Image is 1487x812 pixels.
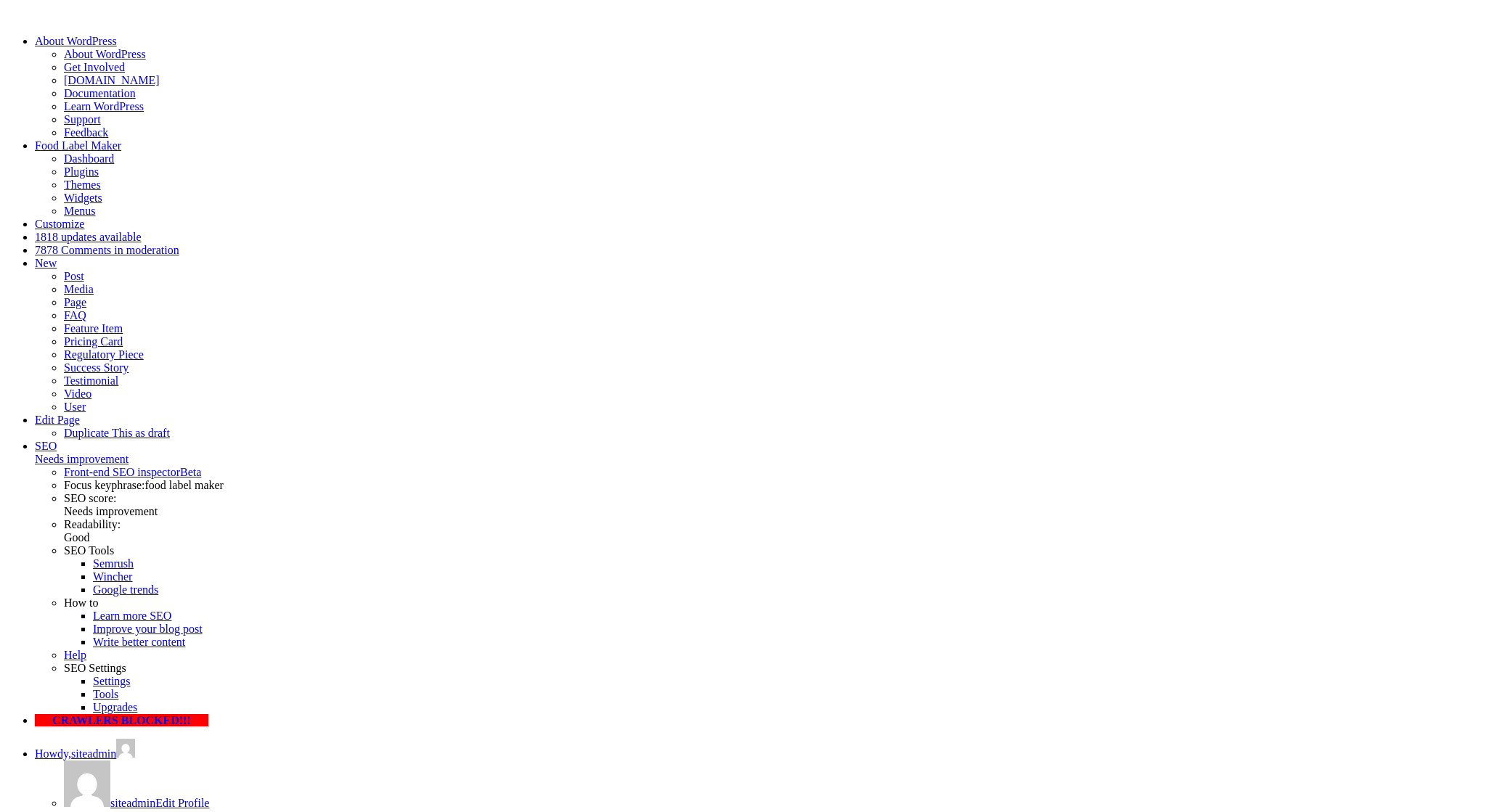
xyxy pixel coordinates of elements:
[110,797,155,809] span: siteadmin
[35,244,46,256] span: 78
[35,453,129,465] span: Needs improvement
[64,296,86,308] a: Page
[64,361,129,374] a: Success Story
[64,492,1481,518] div: SEO score:
[64,466,201,478] a: Front-end SEO inspector
[64,505,158,517] span: Needs improvement
[64,283,94,295] a: Media
[35,139,121,152] a: Food Label Maker
[155,797,209,809] span: Edit Profile
[180,466,201,478] span: Beta
[93,675,131,687] a: Settings
[64,74,160,86] a: [DOMAIN_NAME]
[35,257,57,269] span: New
[35,440,57,452] span: SEO
[64,596,1481,610] div: How to
[93,570,132,583] a: Wincher
[93,557,134,570] a: Semrush
[64,205,96,217] a: Menus
[35,714,208,726] a: CRAWLERS BLOCKED!!!
[64,531,1481,544] div: Good
[35,747,135,760] a: Howdy,
[64,113,101,126] a: Support
[64,165,99,178] a: Plugins
[64,61,125,73] a: Get Involved
[35,453,1481,466] div: Needs improvement
[35,179,1481,218] ul: Food Label Maker
[64,335,123,348] a: Pricing Card
[46,231,142,243] span: 18 updates available
[64,544,1481,557] div: SEO Tools
[35,74,1481,139] ul: About WordPress
[64,126,108,139] a: Feedback
[93,623,203,635] a: Improve your blog post
[35,35,117,47] span: About WordPress
[64,179,101,191] a: Themes
[64,348,144,361] a: Regulatory Piece
[64,192,102,204] a: Widgets
[64,518,1481,544] div: Readability:
[93,636,185,648] a: Write better content
[64,427,170,439] a: Duplicate This as draft
[64,100,144,112] a: Learn WordPress
[64,374,118,387] a: Testimonial
[64,662,1481,675] div: SEO Settings
[35,48,1481,74] ul: About WordPress
[64,87,136,99] a: Documentation
[93,610,171,622] a: Learn more SEO
[71,747,116,760] span: siteadmin
[64,505,1481,518] div: Needs improvement
[35,231,46,243] span: 18
[145,479,224,491] span: food label maker
[35,218,84,230] a: Customize
[35,152,1481,179] ul: Food Label Maker
[35,270,1481,414] ul: New
[35,414,80,426] a: Edit Page
[64,152,114,165] a: Dashboard
[64,270,84,282] a: Post
[64,649,86,661] a: Help
[64,401,86,413] a: User
[93,701,137,713] a: Upgrades
[46,244,179,256] span: 78 Comments in moderation
[64,322,123,335] a: Feature Item
[93,688,118,700] a: Tools
[64,48,146,60] a: About WordPress
[93,583,158,596] a: Google trends
[64,309,86,321] a: FAQ
[64,479,1481,492] div: Focus keyphrase:
[64,531,90,544] span: Good
[64,387,91,400] a: Video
